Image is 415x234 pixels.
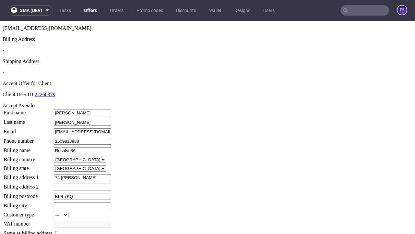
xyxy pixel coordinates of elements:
[3,144,53,151] td: Billing state
[3,98,53,105] td: Last name
[397,6,407,15] figcaption: e2
[35,71,55,76] a: 22260979
[3,88,53,96] td: First name
[205,5,225,16] a: Wallet
[259,5,279,16] a: Users
[3,16,412,21] div: Billing Address
[3,107,53,115] td: Email
[3,191,53,198] td: Customer type
[3,162,53,170] td: Billing address 2
[172,5,200,16] a: Discounts
[3,60,412,66] div: Accept Offer for Client
[3,82,412,88] div: Accept As Sales
[20,8,42,13] span: sma (dev)
[3,153,53,161] td: Billing address 1
[3,172,53,179] td: Billing postcode
[80,5,101,16] a: Offers
[3,27,4,32] span: -
[8,5,53,16] button: sma (dev)
[3,136,53,142] td: Billing country
[3,126,53,134] td: Billing name
[55,5,75,16] a: Tasks
[3,38,412,44] div: Shipping Address
[133,5,167,16] a: Promo codes
[231,5,254,16] a: Designs
[3,209,53,216] td: Same as billing address
[3,5,91,10] span: [EMAIL_ADDRESS][DOMAIN_NAME]
[3,49,4,54] span: -
[3,71,412,77] p: Client User ID:
[3,181,53,189] td: Billing city
[106,5,127,16] a: Orders
[3,117,53,124] td: Phone number
[3,200,53,207] td: VAT number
